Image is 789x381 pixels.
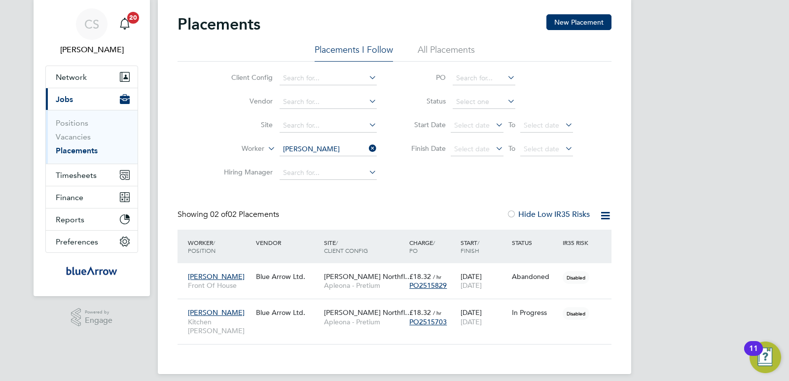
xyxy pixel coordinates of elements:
span: PO2515703 [409,317,447,326]
button: Jobs [46,88,138,110]
div: Showing [178,209,281,220]
label: Finish Date [401,144,446,153]
input: Search for... [280,71,377,85]
label: Client Config [216,73,273,82]
div: Vendor [253,234,322,251]
div: Blue Arrow Ltd. [253,267,322,286]
div: Charge [407,234,458,259]
span: [PERSON_NAME] Northfl… [324,272,412,281]
span: / Client Config [324,239,368,254]
span: Disabled [563,271,589,284]
label: Status [401,97,446,105]
span: Powered by [85,308,112,316]
span: Select date [524,121,559,130]
div: Status [509,234,561,251]
span: PO2515829 [409,281,447,290]
label: Start Date [401,120,446,129]
span: Disabled [563,307,589,320]
span: / PO [409,239,435,254]
div: Worker [185,234,253,259]
a: Placements [56,146,98,155]
input: Search for... [280,166,377,180]
a: Vacancies [56,132,91,141]
span: / Finish [461,239,479,254]
a: Positions [56,118,88,128]
a: [PERSON_NAME]Kitchen [PERSON_NAME]Blue Arrow Ltd.[PERSON_NAME] Northfl…Apleona - Pretium£18.32 / ... [185,303,611,311]
input: Search for... [280,119,377,133]
label: Site [216,120,273,129]
img: bluearrow-logo-retina.png [66,263,117,278]
label: Hiring Manager [216,168,273,176]
label: Hide Low IR35 Risks [506,209,590,219]
button: Preferences [46,231,138,252]
span: [PERSON_NAME] [188,308,245,317]
div: [DATE] [458,267,509,295]
span: Select date [524,144,559,153]
span: Jobs [56,95,73,104]
button: Finance [46,186,138,208]
span: 20 [127,12,139,24]
span: 02 of [210,209,228,219]
div: Start [458,234,509,259]
span: Apleona - Pretium [324,317,404,326]
div: Site [322,234,407,259]
li: All Placements [418,44,475,62]
span: 02 Placements [210,209,279,219]
span: Preferences [56,237,98,246]
span: Timesheets [56,171,97,180]
span: Claire Smee [45,44,138,56]
span: Select date [454,144,490,153]
span: Kitchen [PERSON_NAME] [188,317,251,335]
label: PO [401,73,446,82]
h2: Placements [178,14,260,34]
span: To [505,118,518,131]
div: IR35 Risk [560,234,594,251]
span: [DATE] [461,281,482,290]
div: Abandoned [512,272,558,281]
div: Jobs [46,110,138,164]
label: Vendor [216,97,273,105]
div: Blue Arrow Ltd. [253,303,322,322]
span: Front Of House [188,281,251,290]
span: / hr [433,309,441,316]
div: In Progress [512,308,558,317]
button: Reports [46,208,138,230]
span: To [505,142,518,155]
button: Timesheets [46,164,138,186]
div: 11 [749,348,758,361]
li: Placements I Follow [315,44,393,62]
input: Select one [453,95,515,109]
a: [PERSON_NAME]Front Of HouseBlue Arrow Ltd.[PERSON_NAME] Northfl…Apleona - Pretium£18.32 / hrPO251... [185,267,611,275]
span: CS [84,18,99,31]
button: Open Resource Center, 11 new notifications [750,342,781,373]
span: Engage [85,316,112,325]
span: £18.32 [409,308,431,317]
span: Apleona - Pretium [324,281,404,290]
label: Worker [208,144,264,154]
a: CS[PERSON_NAME] [45,8,138,56]
a: 20 [115,8,135,40]
span: £18.32 [409,272,431,281]
span: Finance [56,193,83,202]
span: [DATE] [461,317,482,326]
a: Go to home page [45,263,138,278]
button: New Placement [546,14,611,30]
span: Reports [56,215,84,224]
span: Select date [454,121,490,130]
button: Network [46,66,138,88]
span: Network [56,72,87,82]
span: [PERSON_NAME] [188,272,245,281]
span: [PERSON_NAME] Northfl… [324,308,412,317]
div: [DATE] [458,303,509,331]
input: Search for... [280,142,377,156]
a: Powered byEngage [71,308,113,327]
input: Search for... [280,95,377,109]
span: / hr [433,273,441,280]
input: Search for... [453,71,515,85]
span: / Position [188,239,215,254]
